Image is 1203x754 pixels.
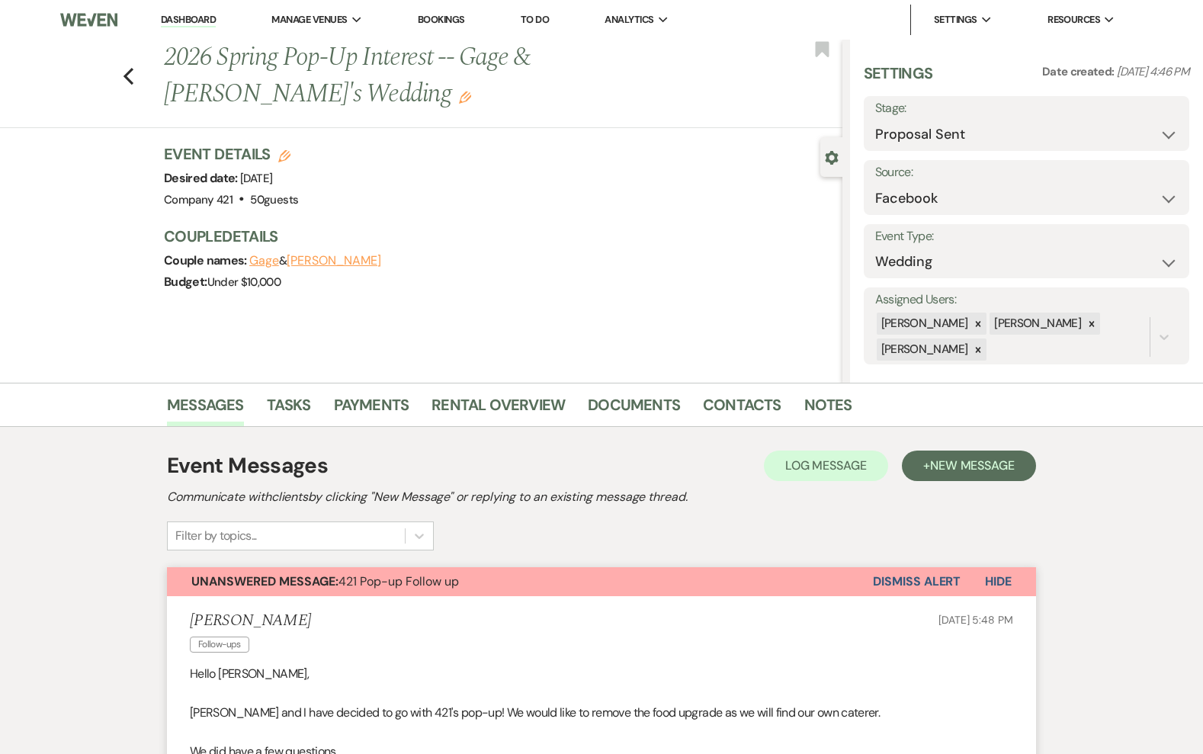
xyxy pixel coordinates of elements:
[190,611,311,630] h5: [PERSON_NAME]
[167,450,328,482] h1: Event Messages
[875,226,1178,248] label: Event Type:
[934,12,977,27] span: Settings
[60,4,118,36] img: Weven Logo
[961,567,1036,596] button: Hide
[877,313,970,335] div: [PERSON_NAME]
[249,255,279,267] button: Gage
[785,457,867,473] span: Log Message
[418,13,465,26] a: Bookings
[267,393,311,426] a: Tasks
[875,162,1178,184] label: Source:
[167,567,873,596] button: Unanswered Message:421 Pop-up Follow up
[521,13,549,26] a: To Do
[191,573,338,589] strong: Unanswered Message:
[249,253,381,268] span: &
[902,451,1036,481] button: +New Message
[703,393,781,426] a: Contacts
[875,98,1178,120] label: Stage:
[190,637,249,653] span: Follow-ups
[161,13,216,27] a: Dashboard
[877,338,970,361] div: [PERSON_NAME]
[207,274,281,290] span: Under $10,000
[164,40,701,112] h1: 2026 Spring Pop-Up Interest -- Gage & [PERSON_NAME]'s Wedding
[164,252,249,268] span: Couple names:
[164,226,827,247] h3: Couple Details
[271,12,347,27] span: Manage Venues
[164,274,207,290] span: Budget:
[175,527,257,545] div: Filter by topics...
[990,313,1083,335] div: [PERSON_NAME]
[167,393,244,426] a: Messages
[164,170,240,186] span: Desired date:
[250,192,298,207] span: 50 guests
[431,393,565,426] a: Rental Overview
[1047,12,1100,27] span: Resources
[864,63,933,96] h3: Settings
[930,457,1015,473] span: New Message
[1042,64,1117,79] span: Date created:
[764,451,888,481] button: Log Message
[191,573,459,589] span: 421 Pop-up Follow up
[287,255,381,267] button: [PERSON_NAME]
[334,393,409,426] a: Payments
[588,393,680,426] a: Documents
[1117,64,1189,79] span: [DATE] 4:46 PM
[240,171,272,186] span: [DATE]
[190,664,1013,684] p: Hello [PERSON_NAME],
[985,573,1012,589] span: Hide
[605,12,653,27] span: Analytics
[459,90,471,104] button: Edit
[873,567,961,596] button: Dismiss Alert
[164,143,298,165] h3: Event Details
[164,192,233,207] span: Company 421
[804,393,852,426] a: Notes
[875,289,1178,311] label: Assigned Users:
[825,149,839,164] button: Close lead details
[938,613,1013,627] span: [DATE] 5:48 PM
[167,488,1036,506] h2: Communicate with clients by clicking "New Message" or replying to an existing message thread.
[190,703,1013,723] p: [PERSON_NAME] and I have decided to go with 421's pop-up! We would like to remove the food upgrad...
